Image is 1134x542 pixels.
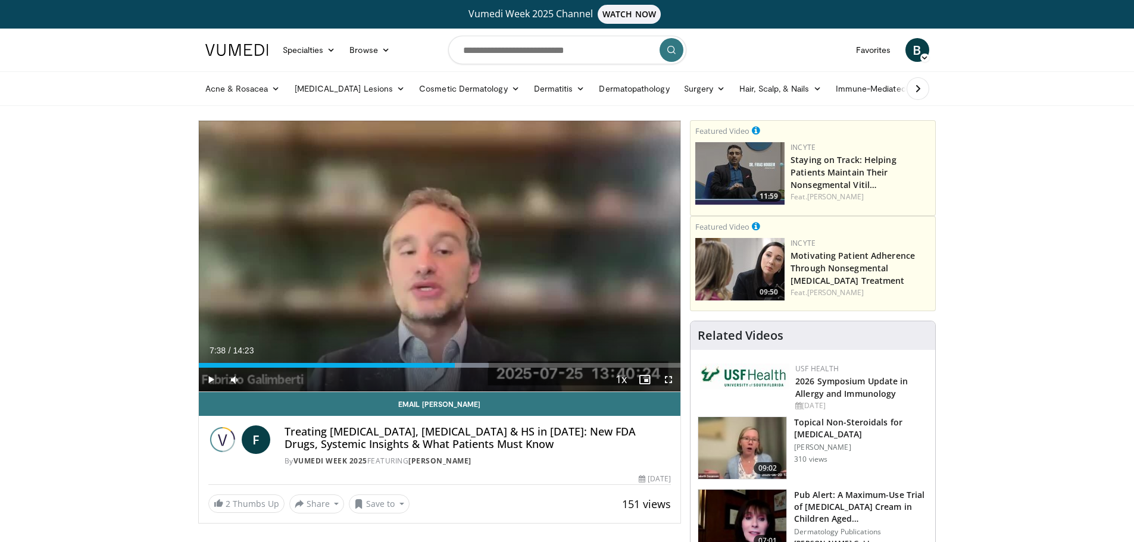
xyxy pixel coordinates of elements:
[677,77,733,101] a: Surgery
[633,368,657,391] button: Enable picture-in-picture mode
[288,77,413,101] a: [MEDICAL_DATA] Lesions
[807,192,864,202] a: [PERSON_NAME]
[791,142,816,152] a: Incyte
[208,425,237,454] img: Vumedi Week 2025
[695,221,749,232] small: Featured Video
[208,494,285,513] a: 2 Thumbs Up
[905,38,929,62] a: B
[791,287,930,298] div: Feat.
[657,368,680,391] button: Fullscreen
[285,456,671,466] div: By FEATURING
[791,154,896,190] a: Staying on Track: Helping Patients Maintain Their Nonsegmental Vitil…
[199,392,681,416] a: Email [PERSON_NAME]
[756,287,782,297] span: 09:50
[199,121,681,392] video-js: Video Player
[276,38,343,62] a: Specialties
[205,44,268,56] img: VuMedi Logo
[794,455,827,464] p: 310 views
[794,443,928,452] p: [PERSON_NAME]
[226,498,230,509] span: 2
[207,5,927,24] a: Vumedi Week 2025 ChannelWATCH NOW
[698,417,786,479] img: 34a4b5e7-9a28-40cd-b963-80fdb137f70d.150x105_q85_crop-smart_upscale.jpg
[408,456,471,466] a: [PERSON_NAME]
[795,375,908,399] a: 2026 Symposium Update in Allergy and Immunology
[448,36,686,64] input: Search topics, interventions
[223,368,246,391] button: Mute
[229,346,231,355] span: /
[754,462,782,474] span: 09:02
[210,346,226,355] span: 7:38
[791,238,816,248] a: Incyte
[199,368,223,391] button: Play
[293,456,367,466] a: Vumedi Week 2025
[285,425,671,451] h4: Treating [MEDICAL_DATA], [MEDICAL_DATA] & HS in [DATE]: New FDA Drugs, Systemic Insights & What P...
[695,142,785,205] a: 11:59
[791,250,915,286] a: Motivating Patient Adherence Through Nonsegmental [MEDICAL_DATA] Treatment
[795,400,926,411] div: [DATE]
[592,77,676,101] a: Dermatopathology
[795,364,839,374] a: USF Health
[527,77,592,101] a: Dermatitis
[695,238,785,300] a: 09:50
[289,494,345,513] button: Share
[639,474,671,484] div: [DATE]
[242,425,270,454] a: F
[199,363,681,368] div: Progress Bar
[794,527,928,537] p: Dermatology Publications
[807,287,864,297] a: [PERSON_NAME]
[794,489,928,525] h3: Pub Alert: A Maximum-Use Trial of [MEDICAL_DATA] Cream in Children Aged…
[609,368,633,391] button: Playback Rate
[794,416,928,440] h3: Topical Non-Steroidals for [MEDICAL_DATA]
[598,5,661,24] span: WATCH NOW
[412,77,526,101] a: Cosmetic Dermatology
[698,416,928,480] a: 09:02 Topical Non-Steroidals for [MEDICAL_DATA] [PERSON_NAME] 310 views
[233,346,254,355] span: 14:23
[198,77,288,101] a: Acne & Rosacea
[349,494,410,513] button: Save to
[700,364,789,390] img: 6ba8804a-8538-4002-95e7-a8f8012d4a11.png.150x105_q85_autocrop_double_scale_upscale_version-0.2.jpg
[698,328,783,343] h4: Related Videos
[695,142,785,205] img: fe0751a3-754b-4fa7-bfe3-852521745b57.png.150x105_q85_crop-smart_upscale.jpg
[849,38,898,62] a: Favorites
[756,191,782,202] span: 11:59
[829,77,925,101] a: Immune-Mediated
[791,192,930,202] div: Feat.
[732,77,828,101] a: Hair, Scalp, & Nails
[695,238,785,300] img: 39505ded-af48-40a4-bb84-dee7792dcfd5.png.150x105_q85_crop-smart_upscale.jpg
[622,497,671,511] span: 151 views
[342,38,397,62] a: Browse
[695,126,749,136] small: Featured Video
